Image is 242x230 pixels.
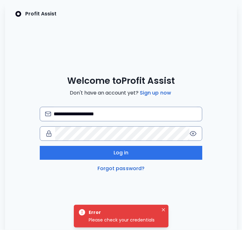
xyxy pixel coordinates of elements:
span: Welcome to Profit Assist [67,75,175,87]
div: Please check your credentials [89,216,158,224]
button: Log in [40,146,202,160]
img: SpotOn Logo [15,10,21,18]
span: Don't have an account yet? [70,89,172,97]
span: Log in [114,149,129,157]
div: Error [89,209,156,216]
p: Profit Assist [25,10,56,18]
a: Forgot password? [96,165,146,172]
button: Close [160,206,167,214]
a: Sign up now [139,89,172,97]
img: email [45,112,51,116]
